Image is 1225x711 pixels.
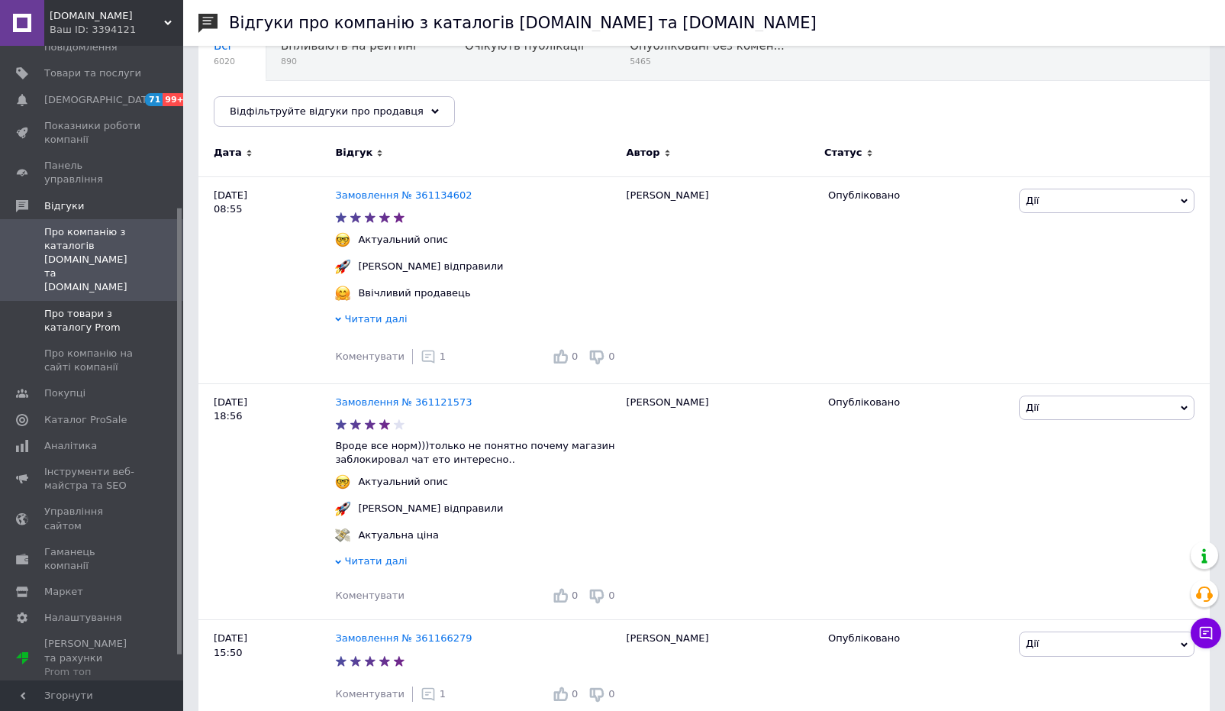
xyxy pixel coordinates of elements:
[335,146,372,160] span: Відгук
[335,439,618,467] p: Вроде все норм)))только не понятно почему магазин заблокировал чат ето интересно..
[1191,618,1221,648] button: Чат з покупцем
[281,56,419,67] span: 890
[44,119,141,147] span: Показники роботи компанії
[335,590,404,601] span: Коментувати
[440,351,446,362] span: 1
[198,383,335,620] div: [DATE] 18:56
[44,545,141,573] span: Гаманець компанії
[354,528,442,542] div: Актуальна ціна
[335,189,472,201] a: Замовлення № 361134602
[335,528,350,543] img: :money_with_wings:
[572,351,578,362] span: 0
[335,554,618,572] div: Читати далі
[44,637,141,679] span: [PERSON_NAME] та рахунки
[44,159,141,186] span: Панель управління
[354,286,474,300] div: Ввічливий продавець
[44,465,141,493] span: Інструменти веб-майстра та SEO
[281,39,419,53] span: Впливають на рейтинг
[828,396,1007,409] div: Опубліковано
[335,688,404,700] span: Коментувати
[354,233,452,247] div: Актуальний опис
[572,688,578,700] span: 0
[608,351,614,362] span: 0
[44,66,141,80] span: Товари та послуги
[619,176,820,383] div: [PERSON_NAME]
[354,502,507,515] div: [PERSON_NAME] відправили
[335,474,350,490] img: :nerd_face:
[44,347,141,374] span: Про компанію на сайті компанії
[335,259,350,274] img: :rocket:
[335,501,350,516] img: :rocket:
[335,232,350,247] img: :nerd_face:
[335,351,404,362] span: Коментувати
[335,286,350,301] img: :hugging_face:
[630,39,785,53] span: Опубліковані без комен...
[44,665,141,679] div: Prom топ
[163,93,188,106] span: 99+
[44,413,127,427] span: Каталог ProSale
[608,688,614,700] span: 0
[335,589,404,603] div: Коментувати
[1026,638,1039,649] span: Дії
[44,93,157,107] span: [DEMOGRAPHIC_DATA]
[440,688,446,700] span: 1
[214,56,235,67] span: 6020
[214,146,242,160] span: Дата
[354,260,507,273] div: [PERSON_NAME] відправили
[828,632,1007,645] div: Опубліковано
[335,687,404,701] div: Коментувати
[335,632,472,644] a: Замовлення № 361166279
[630,56,785,67] span: 5465
[421,687,446,702] div: 1
[44,386,85,400] span: Покупці
[335,396,472,408] a: Замовлення № 361121573
[214,39,231,53] span: Всі
[354,475,452,489] div: Актуальний опис
[44,585,83,599] span: Маркет
[44,439,97,453] span: Аналітика
[335,312,618,330] div: Читати далі
[44,505,141,532] span: Управління сайтом
[230,105,424,117] span: Відфільтруйте відгуки про продавця
[44,307,141,334] span: Про товари з каталогу Prom
[465,39,584,53] span: Очікують публікації
[50,23,183,37] div: Ваш ID: 3394121
[345,313,408,325] span: Читати далі
[345,555,408,567] span: Читати далі
[614,23,815,81] div: Опубліковані без коментаря
[335,350,404,364] div: Коментувати
[572,590,578,601] span: 0
[44,199,84,213] span: Відгуки
[198,176,335,383] div: [DATE] 08:55
[1026,195,1039,206] span: Дії
[828,189,1007,202] div: Опубліковано
[619,383,820,620] div: [PERSON_NAME]
[1026,402,1039,413] span: Дії
[44,611,122,625] span: Налаштування
[824,146,862,160] span: Статус
[50,9,164,23] span: Shopka.com.ua
[44,225,141,295] span: Про компанію з каталогів [DOMAIN_NAME] та [DOMAIN_NAME]
[421,349,446,364] div: 1
[145,93,163,106] span: 71
[229,14,817,32] h1: Відгуки про компанію з каталогів [DOMAIN_NAME] та [DOMAIN_NAME]
[627,146,660,160] span: Автор
[608,590,614,601] span: 0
